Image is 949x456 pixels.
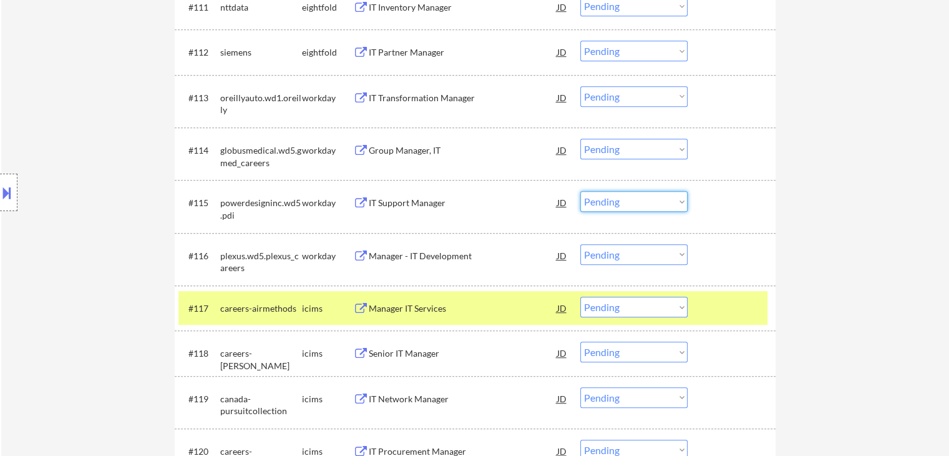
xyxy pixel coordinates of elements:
[188,1,210,14] div: #111
[220,302,302,315] div: careers-airmethods
[188,347,210,360] div: #118
[188,302,210,315] div: #117
[556,139,568,161] div: JD
[302,347,353,360] div: icims
[302,144,353,157] div: workday
[188,393,210,405] div: #119
[369,302,557,315] div: Manager IT Services
[188,46,210,59] div: #112
[302,1,353,14] div: eightfold
[369,46,557,59] div: IT Partner Manager
[302,46,353,59] div: eightfold
[302,302,353,315] div: icims
[369,393,557,405] div: IT Network Manager
[556,191,568,214] div: JD
[369,1,557,14] div: IT Inventory Manager
[556,297,568,319] div: JD
[302,250,353,262] div: workday
[220,347,302,372] div: careers-[PERSON_NAME]
[220,46,302,59] div: siemens
[220,197,302,221] div: powerdesigninc.wd5.pdi
[220,250,302,274] div: plexus.wd5.plexus_careers
[220,144,302,169] div: globusmedical.wd5.gmed_careers
[369,250,557,262] div: Manager - IT Development
[369,347,557,360] div: Senior IT Manager
[556,244,568,267] div: JD
[220,1,302,14] div: nttdata
[220,393,302,417] div: canada-pursuitcollection
[556,86,568,109] div: JD
[220,92,302,116] div: oreillyauto.wd1.oreilly
[369,92,557,104] div: IT Transformation Manager
[369,197,557,209] div: IT Support Manager
[556,41,568,63] div: JD
[369,144,557,157] div: Group Manager, IT
[302,197,353,209] div: workday
[302,393,353,405] div: icims
[302,92,353,104] div: workday
[556,387,568,410] div: JD
[556,342,568,364] div: JD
